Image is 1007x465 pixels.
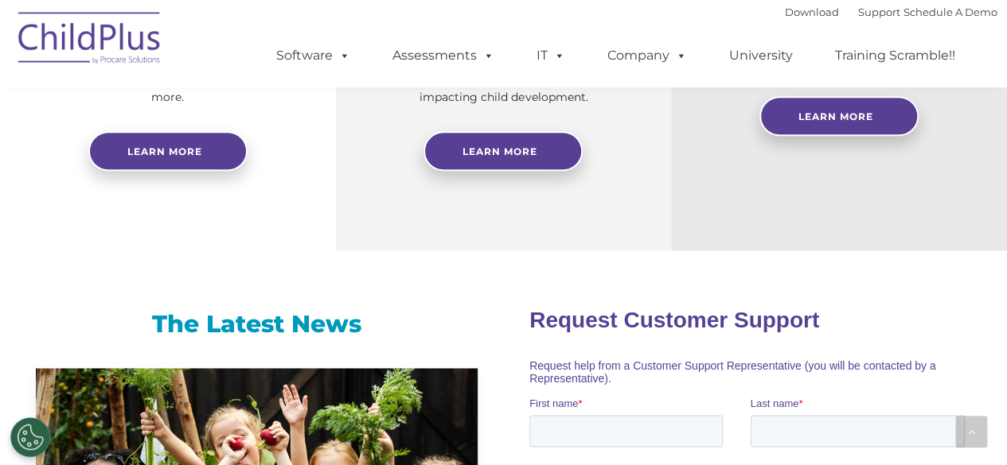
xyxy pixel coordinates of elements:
a: IT [521,40,581,72]
a: Software [260,40,366,72]
a: University [713,40,809,72]
a: Schedule A Demo [904,6,997,18]
span: Learn More [463,145,537,157]
span: Last name [221,105,270,117]
font: | [785,6,997,18]
h3: The Latest News [36,308,478,340]
a: Support [858,6,900,18]
span: Learn More [798,110,873,122]
a: Company [591,40,703,72]
span: Learn more [127,145,202,157]
a: Learn more [88,131,248,171]
a: Download [785,6,839,18]
a: Learn More [423,131,583,171]
a: Learn More [759,96,919,136]
span: Phone number [221,170,289,182]
button: Cookies Settings [10,417,50,457]
a: Assessments [377,40,510,72]
a: Training Scramble!! [819,40,971,72]
img: ChildPlus by Procare Solutions [10,1,170,80]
